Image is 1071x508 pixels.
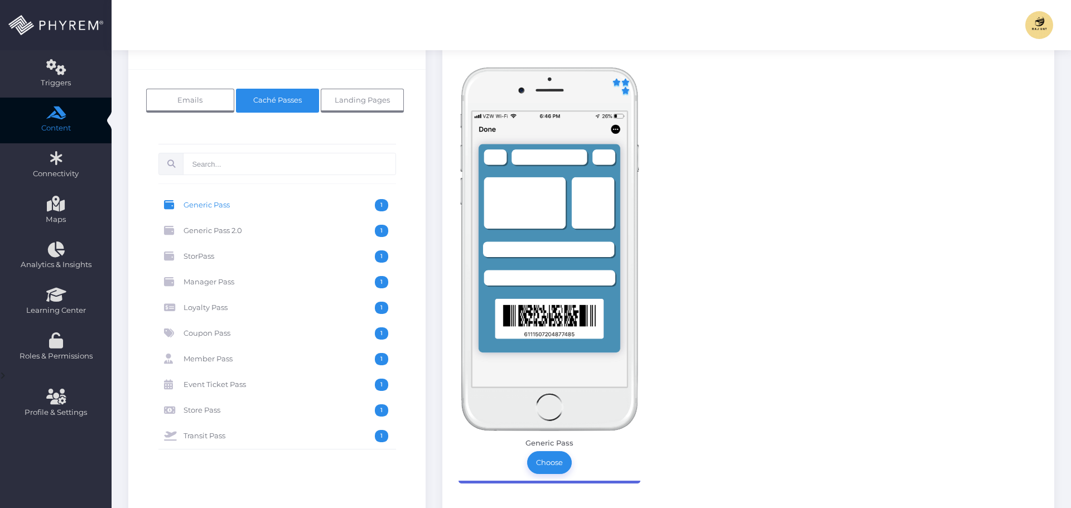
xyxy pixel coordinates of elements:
a: Choose [527,451,572,473]
span: Loyalty Pass [184,302,375,314]
span: 1 [375,430,389,442]
span: 1 [375,379,389,391]
span: Maps [46,214,66,225]
span: 1 [375,353,389,365]
span: Connectivity [7,168,104,180]
span: Content [7,123,104,134]
span: Triggers [7,78,104,89]
span: 1 [375,250,389,263]
a: StorPass 1 [158,244,396,269]
span: 1 [375,225,389,237]
span: StorPass [184,250,375,263]
span: Emails [177,95,202,104]
span: 1 [375,327,389,340]
a: Transit Pass 1 [158,423,396,449]
span: Generic Pass 2.0 [184,225,375,237]
span: Transit Pass [184,430,375,442]
span: Store Pass [184,404,375,417]
span: Caché Passes [253,95,302,104]
span: Coupon Pass [184,327,375,340]
span: Roles & Permissions [7,351,104,362]
a: Generic Pass 1 [158,192,396,218]
span: Manager Pass [184,276,375,288]
span: Event Ticket Pass [184,379,375,391]
span: Learning Center [7,305,104,316]
a: Event Ticket Pass 1 [158,372,396,398]
span: Generic Pass [184,199,375,211]
a: Generic Pass 2.0 1 [158,218,396,244]
input: Search... [183,153,395,175]
span: Analytics & Insights [7,259,104,270]
a: Loyalty Pass 1 [158,295,396,321]
span: 1 [375,199,389,211]
a: Coupon Pass 1 [158,321,396,346]
a: Store Pass 1 [158,398,396,423]
span: 1 [375,302,389,314]
a: Member Pass 1 [158,346,396,372]
span: Profile & Settings [25,407,87,418]
a: Manager Pass 1 [158,269,396,295]
span: 1 [375,276,389,288]
span: 1 [375,404,389,417]
span: Member Pass [184,353,375,365]
h6: Generic Pass [475,439,625,448]
span: Landing Pages [335,95,390,104]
